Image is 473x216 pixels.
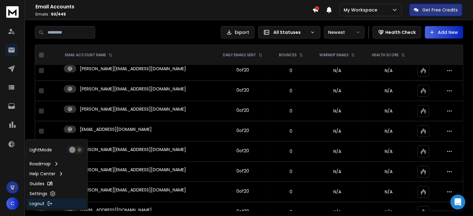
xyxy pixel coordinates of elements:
button: Get Free Credits [409,4,462,16]
p: N/A [367,88,410,94]
div: 0 of 20 [236,168,249,174]
p: HEALTH SCORE [372,53,399,57]
div: 0 of 20 [236,67,249,73]
p: 0 [275,168,307,175]
p: [EMAIL_ADDRESS][DOMAIN_NAME] [80,207,152,213]
td: N/A [311,162,364,182]
div: 0 of 20 [236,208,249,214]
div: EMAIL ACCOUNT NAME [65,53,112,57]
button: C [6,197,19,210]
div: Open Intercom Messenger [450,195,465,209]
div: 0 of 20 [236,107,249,113]
p: N/A [367,108,410,114]
a: Settings [27,189,86,199]
p: [PERSON_NAME][EMAIL_ADDRESS][DOMAIN_NAME] [80,146,186,153]
p: My Workspace [344,7,380,13]
p: WARMUP EMAILS [319,53,349,57]
p: [PERSON_NAME][EMAIL_ADDRESS][DOMAIN_NAME] [80,167,186,173]
span: 50 / 445 [51,11,66,17]
p: BOUNCES [279,53,297,57]
p: N/A [367,128,410,134]
p: N/A [367,189,410,195]
p: Health Check [385,29,416,35]
h1: Email Accounts [35,3,312,11]
td: N/A [311,81,364,101]
p: N/A [367,168,410,175]
p: [PERSON_NAME][EMAIL_ADDRESS][DOMAIN_NAME] [80,86,186,92]
p: 0 [275,148,307,154]
a: Roadmap [27,159,86,169]
div: 0 of 20 [236,87,249,93]
p: N/A [367,67,410,74]
div: 0 of 20 [236,188,249,194]
p: DAILY EMAILS SENT [223,53,256,57]
td: N/A [311,101,364,121]
td: N/A [311,61,364,81]
a: Guides [27,179,86,189]
td: N/A [311,182,364,202]
p: 0 [275,209,307,215]
p: 0 [275,67,307,74]
p: Light Mode [30,147,52,153]
p: 0 [275,189,307,195]
button: Health Check [373,26,421,39]
p: 0 [275,128,307,134]
p: [PERSON_NAME][EMAIL_ADDRESS][DOMAIN_NAME] [80,106,186,112]
td: N/A [311,121,364,141]
td: N/A [311,141,364,162]
img: logo [6,6,19,18]
p: [PERSON_NAME][EMAIL_ADDRESS][DOMAIN_NAME] [80,187,186,193]
p: 0 [275,108,307,114]
button: Export [221,26,254,39]
p: N/A [367,148,410,154]
p: Settings [30,191,47,197]
p: [EMAIL_ADDRESS][DOMAIN_NAME] [80,126,152,132]
p: 0 [275,88,307,94]
button: Add New [425,26,463,39]
p: Get Free Credits [422,7,458,13]
a: Help Center [27,169,86,179]
button: Newest [324,26,364,39]
p: Help Center [30,171,55,177]
div: 0 of 20 [236,127,249,134]
p: Roadmap [30,161,51,167]
p: Logout [30,200,44,207]
p: Emails : [35,12,312,17]
p: Guides [30,181,44,187]
p: All Statuses [273,29,308,35]
p: N/A [367,209,410,215]
p: [PERSON_NAME][EMAIL_ADDRESS][DOMAIN_NAME] [80,66,186,72]
div: 0 of 20 [236,148,249,154]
